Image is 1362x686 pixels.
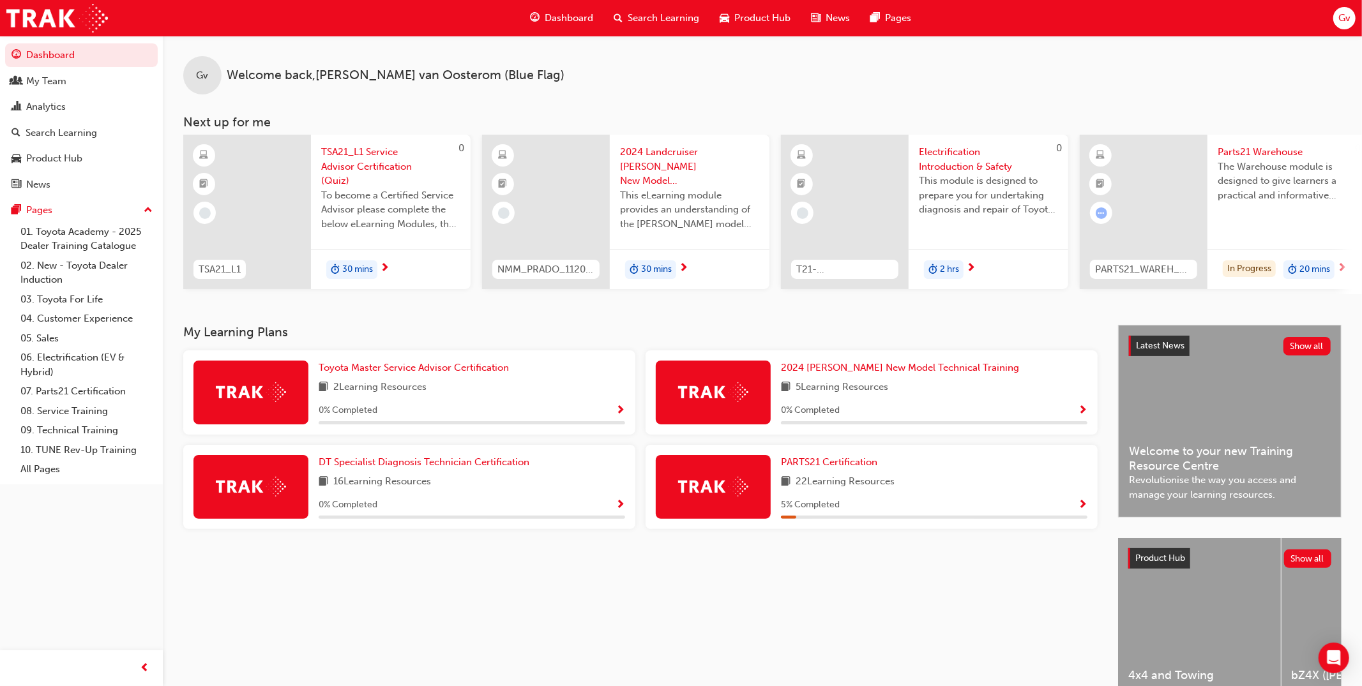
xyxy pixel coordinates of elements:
a: 08. Service Training [15,401,158,421]
span: next-icon [1337,263,1347,274]
span: Welcome back , [PERSON_NAME] van Oosterom (Blue Flag) [227,68,564,83]
div: News [26,177,50,192]
a: Analytics [5,95,158,119]
span: Revolutionise the way you access and manage your learning resources. [1129,473,1331,502]
span: learningResourceType_ELEARNING-icon [798,147,806,164]
span: booktick-icon [798,176,806,193]
span: News [826,11,850,26]
span: car-icon [11,153,21,165]
span: Parts21 Warehouse [1218,145,1357,160]
span: book-icon [781,380,791,396]
span: Product Hub [734,11,791,26]
img: Trak [216,477,286,496]
button: Show all [1283,337,1331,355]
span: To become a Certified Service Advisor please complete the below eLearning Modules, the Service Ad... [321,188,460,232]
a: 06. Electrification (EV & Hybrid) [15,348,158,382]
div: Analytics [26,100,66,114]
span: booktick-icon [1096,176,1105,193]
span: 2 hrs [940,262,959,277]
a: 0TSA21_L1TSA21_L1 Service Advisor Certification (Quiz)To become a Certified Service Advisor pleas... [183,135,471,289]
span: car-icon [720,10,729,26]
span: T21-FOD_HVIS_PREREQ [796,262,893,277]
span: duration-icon [928,262,937,278]
span: duration-icon [1288,262,1297,278]
h3: Next up for me [163,115,1362,130]
span: Show Progress [1078,500,1087,511]
span: Show Progress [616,405,625,417]
span: DT Specialist Diagnosis Technician Certification [319,456,529,468]
span: 16 Learning Resources [333,474,431,490]
button: Pages [5,198,158,222]
span: booktick-icon [499,176,508,193]
a: Product Hub [5,147,158,170]
button: Show all [1284,549,1332,568]
span: Gv [197,68,209,83]
span: TSA21_L1 [199,262,241,277]
a: NMM_PRADO_112024_MODULE_12024 Landcruiser [PERSON_NAME] New Model Mechanisms - Model Outline 1Thi... [482,135,769,289]
div: Open Intercom Messenger [1319,643,1349,673]
div: My Team [26,74,66,89]
span: learningRecordVerb_NONE-icon [797,207,808,219]
span: 5 % Completed [781,498,840,512]
span: TSA21_L1 Service Advisor Certification (Quiz) [321,145,460,188]
span: chart-icon [11,101,21,113]
span: duration-icon [331,262,340,278]
span: Gv [1338,11,1351,26]
span: next-icon [966,263,976,274]
span: people-icon [11,76,21,87]
span: up-icon [144,202,153,219]
a: 04. Customer Experience [15,309,158,329]
span: duration-icon [630,262,639,278]
span: learningRecordVerb_NONE-icon [199,207,211,219]
button: Gv [1333,7,1356,29]
span: This module is designed to prepare you for undertaking diagnosis and repair of Toyota & Lexus Ele... [919,174,1058,217]
a: Search Learning [5,121,158,145]
span: Show Progress [1078,405,1087,417]
a: Product HubShow all [1128,548,1331,569]
span: learningResourceType_ELEARNING-icon [1096,147,1105,164]
span: Welcome to your new Training Resource Centre [1129,444,1331,473]
a: 03. Toyota For Life [15,290,158,309]
span: book-icon [319,380,328,396]
span: Show Progress [616,500,625,511]
a: 02. New - Toyota Dealer Induction [15,256,158,290]
a: Trak [6,4,108,33]
button: Show Progress [616,403,625,419]
span: booktick-icon [200,176,209,193]
button: Show Progress [1078,403,1087,419]
a: Dashboard [5,43,158,67]
span: Product Hub [1135,553,1185,563]
span: 0 [1355,142,1361,154]
span: Pages [885,11,911,26]
span: This eLearning module provides an understanding of the [PERSON_NAME] model line-up and its Katash... [620,188,759,232]
span: 2 Learning Resources [333,380,427,396]
a: pages-iconPages [860,5,921,31]
span: 2024 Landcruiser [PERSON_NAME] New Model Mechanisms - Model Outline 1 [620,145,759,188]
span: 20 mins [1299,262,1330,277]
span: prev-icon [140,660,150,676]
span: book-icon [319,474,328,490]
a: 2024 [PERSON_NAME] New Model Technical Training [781,361,1024,375]
a: search-iconSearch Learning [603,5,709,31]
span: PARTS21 Certification [781,456,877,468]
a: All Pages [15,459,158,479]
a: Toyota Master Service Advisor Certification [319,361,514,375]
span: search-icon [614,10,623,26]
img: Trak [216,382,286,402]
button: Show Progress [1078,497,1087,513]
span: learningRecordVerb_NONE-icon [498,207,510,219]
h3: My Learning Plans [183,325,1098,339]
div: Search Learning [26,126,97,140]
span: guage-icon [11,50,21,61]
span: 0 % Completed [319,498,377,512]
button: DashboardMy TeamAnalyticsSearch LearningProduct HubNews [5,41,158,198]
a: guage-iconDashboard [520,5,603,31]
span: news-icon [811,10,821,26]
div: Product Hub [26,151,82,166]
a: My Team [5,70,158,93]
a: PARTS21 Certification [781,455,882,470]
a: 0T21-FOD_HVIS_PREREQElectrification Introduction & SafetyThis module is designed to prepare you f... [781,135,1068,289]
div: In Progress [1223,260,1276,278]
span: guage-icon [530,10,540,26]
